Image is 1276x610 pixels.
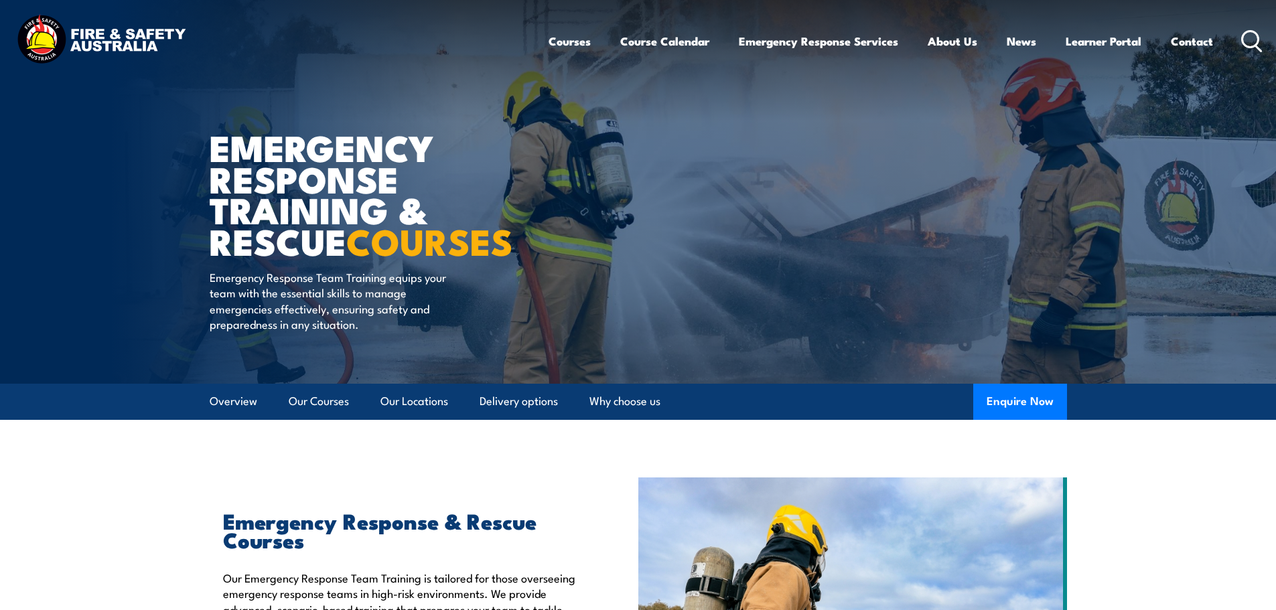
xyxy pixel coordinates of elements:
[739,23,898,59] a: Emergency Response Services
[289,384,349,419] a: Our Courses
[346,212,513,268] strong: COURSES
[480,384,558,419] a: Delivery options
[210,269,454,332] p: Emergency Response Team Training equips your team with the essential skills to manage emergencies...
[380,384,448,419] a: Our Locations
[928,23,977,59] a: About Us
[549,23,591,59] a: Courses
[589,384,660,419] a: Why choose us
[223,511,577,548] h2: Emergency Response & Rescue Courses
[620,23,709,59] a: Course Calendar
[210,384,257,419] a: Overview
[1066,23,1141,59] a: Learner Portal
[1007,23,1036,59] a: News
[210,131,541,256] h1: Emergency Response Training & Rescue
[973,384,1067,420] button: Enquire Now
[1171,23,1213,59] a: Contact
